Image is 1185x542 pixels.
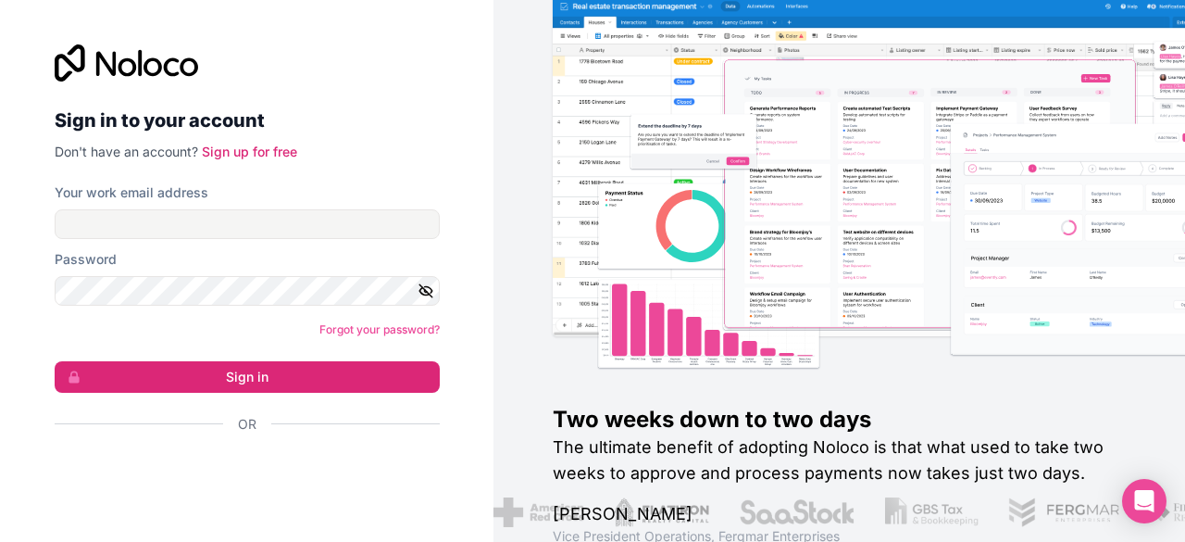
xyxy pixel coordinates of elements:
label: Password [55,250,117,269]
input: Email address [55,209,440,239]
h1: Two weeks down to two days [553,405,1126,435]
span: Don't have an account? [55,144,198,159]
iframe: Sign in with Google Button [45,454,434,495]
h2: Sign in to your account [55,104,440,137]
span: Or [238,415,256,434]
img: /assets/american-red-cross-BAupjrZR.png [493,498,583,527]
a: Sign up for free [202,144,297,159]
h2: The ultimate benefit of adopting Noloco is that what used to take two weeks to approve and proces... [553,435,1126,486]
div: Open Intercom Messenger [1122,479,1166,523]
a: Forgot your password? [319,322,440,336]
label: Your work email address [55,183,208,202]
button: Sign in [55,361,440,393]
input: Password [55,276,440,306]
h1: [PERSON_NAME] [553,501,1126,527]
